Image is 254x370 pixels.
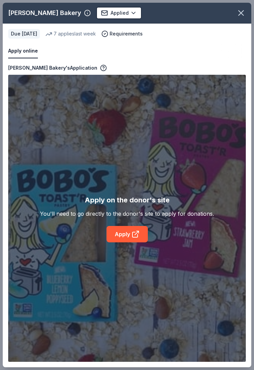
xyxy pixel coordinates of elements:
button: Applied [96,7,142,19]
div: Apply on the donor's site [85,195,170,205]
button: Apply online [8,44,38,58]
a: Apply [107,226,148,242]
span: Requirements [110,30,143,38]
div: Due [DATE] [8,29,40,39]
div: [PERSON_NAME] Bakery's Application [8,64,107,72]
div: You'll need to go directly to the donor's site to apply for donations. [40,210,214,218]
div: 7 applies last week [45,30,96,38]
span: Applied [111,9,129,17]
button: Requirements [101,30,143,38]
div: [PERSON_NAME] Bakery [8,8,81,18]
